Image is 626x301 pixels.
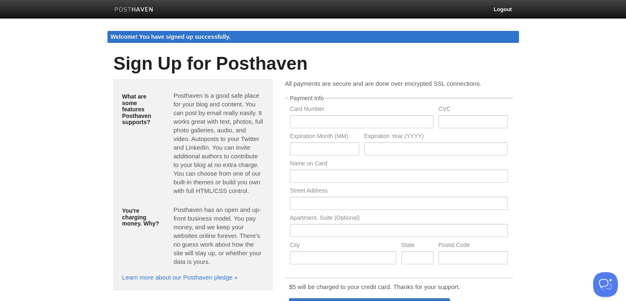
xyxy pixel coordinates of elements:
p: Posthaven has an open and up-front business model. You pay money, and we keep your websites onlin... [173,205,264,266]
label: Card Number [290,106,433,114]
div: Welcome! You have signed up successfully. [107,31,519,43]
h1: Sign Up for Posthaven [114,54,513,73]
img: Posthaven-bar [114,7,154,13]
label: CVC [438,106,507,114]
label: Name on Card [290,160,507,168]
label: Street Address [290,188,507,195]
label: State [401,242,433,250]
label: Apartment, Suite (Optional) [290,215,507,223]
a: Learn more about our Posthaven pledge » [122,274,238,281]
iframe: Help Scout Beacon - Open [593,272,618,297]
h5: What are some features Posthaven supports? [122,94,161,125]
h5: You're charging money. Why? [122,208,161,227]
label: City [290,242,396,250]
legend: Payment Info [289,95,325,101]
label: Expiration Year (YYYY) [364,133,508,141]
p: All payments are secure and are done over encrypted SSL connections. [285,79,512,88]
p: $5 will be charged to your credit card. Thanks for your support. [289,282,508,291]
label: Expiration Month (MM) [290,133,359,141]
p: Posthaven is a good safe place for your blog and content. You can post by email really easily. It... [173,91,264,195]
label: Postal Code [438,242,507,250]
